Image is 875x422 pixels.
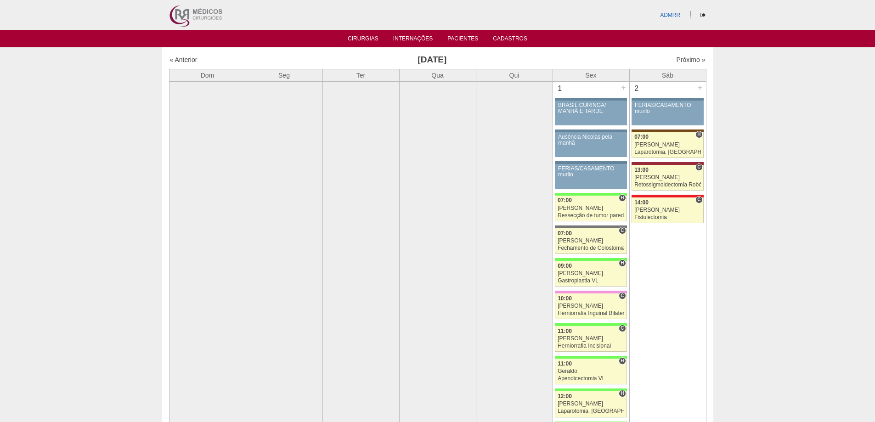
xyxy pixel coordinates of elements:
[634,182,701,188] div: Retossigmoidectomia Robótica
[555,293,627,319] a: C 10:00 [PERSON_NAME] Herniorrafia Inguinal Bilateral
[558,408,624,414] div: Laparotomia, [GEOGRAPHIC_DATA], Drenagem, Bridas VL
[558,393,572,399] span: 12:00
[558,230,572,236] span: 07:00
[558,278,624,284] div: Gastroplastia VL
[695,131,702,138] span: Hospital
[632,165,703,191] a: C 13:00 [PERSON_NAME] Retossigmoidectomia Robótica
[634,134,649,140] span: 07:00
[558,343,624,349] div: Herniorrafia Incisional
[700,12,706,18] i: Sair
[493,35,527,45] a: Cadastros
[634,199,649,206] span: 14:00
[619,292,626,299] span: Consultório
[695,196,702,203] span: Consultório
[635,102,700,114] div: FÉRIAS/CASAMENTO murilo
[558,102,624,114] div: BRASIL CURINGA/ MANHÃ E TARDE
[555,129,627,132] div: Key: Aviso
[634,207,701,213] div: [PERSON_NAME]
[558,263,572,269] span: 09:00
[399,69,476,81] th: Qua
[555,101,627,125] a: BRASIL CURINGA/ MANHÃ E TARDE
[246,69,322,81] th: Seg
[555,225,627,228] div: Key: Santa Catarina
[555,196,627,221] a: H 07:00 [PERSON_NAME] Ressecção de tumor parede abdominal pélvica
[632,162,703,165] div: Key: Sírio Libanês
[634,214,701,220] div: Fistulectomia
[695,163,702,171] span: Consultório
[558,213,624,219] div: Ressecção de tumor parede abdominal pélvica
[558,401,624,407] div: [PERSON_NAME]
[170,56,198,63] a: « Anterior
[393,35,433,45] a: Internações
[630,82,644,96] div: 2
[660,12,680,18] a: ADMRR
[447,35,478,45] a: Pacientes
[555,98,627,101] div: Key: Aviso
[619,357,626,365] span: Hospital
[558,303,624,309] div: [PERSON_NAME]
[629,69,706,81] th: Sáb
[558,205,624,211] div: [PERSON_NAME]
[558,270,624,276] div: [PERSON_NAME]
[634,167,649,173] span: 13:00
[619,259,626,267] span: Hospital
[619,325,626,332] span: Consultório
[558,238,624,244] div: [PERSON_NAME]
[555,161,627,164] div: Key: Aviso
[558,376,624,382] div: Apendicectomia VL
[555,193,627,196] div: Key: Brasil
[558,360,572,367] span: 11:00
[322,69,399,81] th: Ter
[555,132,627,157] a: Ausência Nicolas pela manhã
[553,69,629,81] th: Sex
[558,310,624,316] div: Herniorrafia Inguinal Bilateral
[555,388,627,391] div: Key: Brasil
[169,69,246,81] th: Dom
[632,195,703,197] div: Key: Assunção
[634,174,701,180] div: [PERSON_NAME]
[558,166,624,178] div: FÉRIAS/CASAMENTO murilo
[555,391,627,417] a: H 12:00 [PERSON_NAME] Laparotomia, [GEOGRAPHIC_DATA], Drenagem, Bridas VL
[558,328,572,334] span: 11:00
[619,227,626,234] span: Consultório
[632,101,703,125] a: FÉRIAS/CASAMENTO murilo
[619,194,626,202] span: Hospital
[555,356,627,359] div: Key: Brasil
[476,69,553,81] th: Qui
[632,132,703,158] a: H 07:00 [PERSON_NAME] Laparotomia, [GEOGRAPHIC_DATA], Drenagem, Bridas
[632,98,703,101] div: Key: Aviso
[696,82,704,94] div: +
[555,326,627,352] a: C 11:00 [PERSON_NAME] Herniorrafia Incisional
[348,35,378,45] a: Cirurgias
[558,197,572,203] span: 07:00
[555,323,627,326] div: Key: Brasil
[634,142,701,148] div: [PERSON_NAME]
[558,245,624,251] div: Fechamento de Colostomia ou Enterostomia
[555,228,627,254] a: C 07:00 [PERSON_NAME] Fechamento de Colostomia ou Enterostomia
[620,82,627,94] div: +
[555,359,627,384] a: H 11:00 Geraldo Apendicectomia VL
[558,295,572,302] span: 10:00
[632,129,703,132] div: Key: Santa Joana
[558,368,624,374] div: Geraldo
[298,53,566,67] h3: [DATE]
[676,56,705,63] a: Próximo »
[632,197,703,223] a: C 14:00 [PERSON_NAME] Fistulectomia
[555,291,627,293] div: Key: Albert Einstein
[555,258,627,261] div: Key: Brasil
[634,149,701,155] div: Laparotomia, [GEOGRAPHIC_DATA], Drenagem, Bridas
[553,82,567,96] div: 1
[555,261,627,287] a: H 09:00 [PERSON_NAME] Gastroplastia VL
[619,390,626,397] span: Hospital
[555,164,627,189] a: FÉRIAS/CASAMENTO murilo
[558,134,624,146] div: Ausência Nicolas pela manhã
[558,336,624,342] div: [PERSON_NAME]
